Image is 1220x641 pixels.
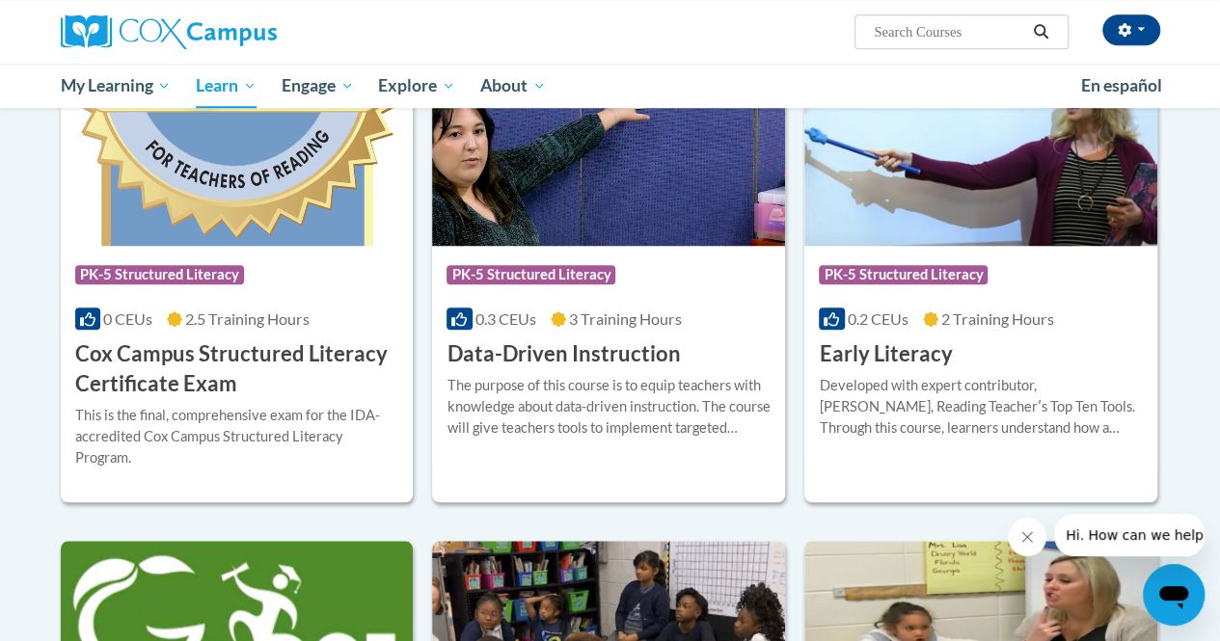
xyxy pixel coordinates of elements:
h3: Data-Driven Instruction [447,339,680,369]
span: En español [1081,75,1162,95]
img: Cox Campus [61,14,277,49]
a: About [468,64,558,108]
a: Explore [366,64,468,108]
a: Course LogoPK-5 Structured Literacy0.2 CEUs2 Training Hours Early LiteracyDeveloped with expert c... [804,49,1157,502]
a: Engage [269,64,366,108]
iframe: Message from company [1054,514,1205,556]
a: Course LogoPK-5 Structured Literacy0 CEUs2.5 Training Hours Cox Campus Structured Literacy Certif... [61,49,414,502]
span: 0 CEUs [103,309,152,328]
span: 2.5 Training Hours [185,309,310,328]
h3: Early Literacy [819,339,952,369]
span: 0.2 CEUs [848,309,908,328]
iframe: Close message [1008,518,1046,556]
span: PK-5 Structured Literacy [819,265,988,284]
iframe: Button to launch messaging window [1143,564,1205,626]
div: The purpose of this course is to equip teachers with knowledge about data-driven instruction. The... [447,375,771,439]
span: Explore [378,74,455,97]
div: Developed with expert contributor, [PERSON_NAME], Reading Teacherʹs Top Ten Tools. Through this c... [819,375,1143,439]
a: Course LogoPK-5 Structured Literacy0.3 CEUs3 Training Hours Data-Driven InstructionThe purpose of... [432,49,785,502]
div: This is the final, comprehensive exam for the IDA-accredited Cox Campus Structured Literacy Program. [75,405,399,468]
h3: Cox Campus Structured Literacy Certificate Exam [75,339,399,399]
button: Account Settings [1102,14,1160,45]
button: Search [1026,20,1055,43]
img: Course Logo [432,49,785,246]
span: About [480,74,546,97]
input: Search Courses [872,20,1026,43]
span: My Learning [60,74,171,97]
span: PK-5 Structured Literacy [75,265,244,284]
a: Learn [183,64,269,108]
img: Course Logo [804,49,1157,246]
span: Hi. How can we help? [12,13,156,29]
span: 2 Training Hours [941,309,1054,328]
a: My Learning [48,64,184,108]
span: Engage [282,74,354,97]
a: En español [1069,66,1175,106]
span: 0.3 CEUs [475,309,536,328]
img: Course Logo [61,49,414,246]
span: PK-5 Structured Literacy [447,265,615,284]
span: 3 Training Hours [569,309,682,328]
div: Main menu [46,64,1175,108]
a: Cox Campus [61,14,408,49]
span: Learn [196,74,257,97]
